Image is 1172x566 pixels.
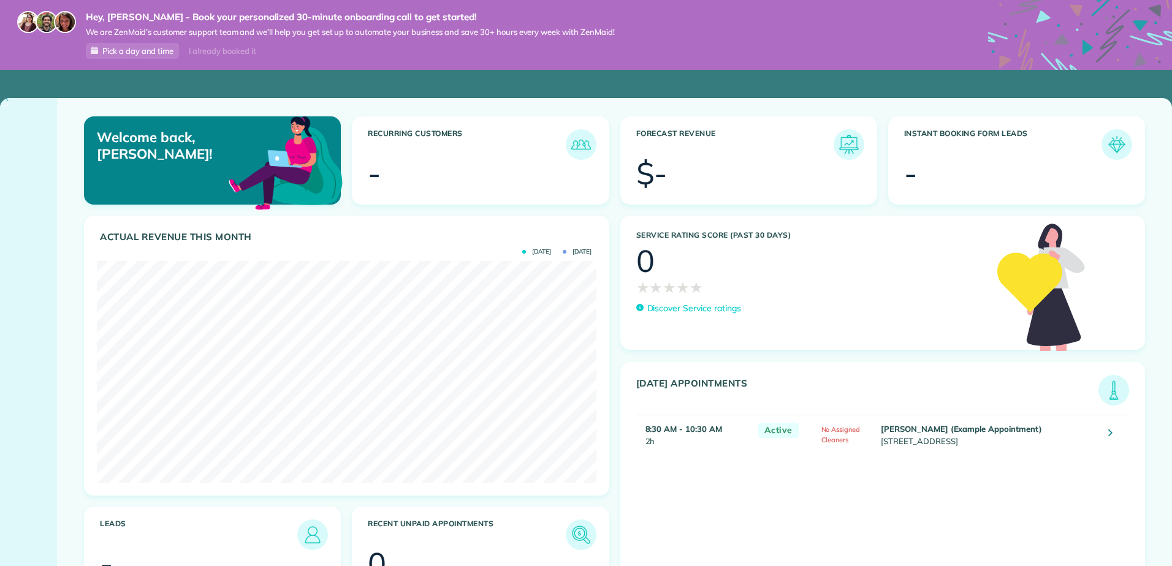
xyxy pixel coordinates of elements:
[569,523,593,547] img: icon_unpaid_appointments-47b8ce3997adf2238b356f14209ab4cced10bd1f174958f3ca8f1d0dd7fffeee.png
[86,27,615,37] span: We are ZenMaid’s customer support team and we’ll help you get set up to automate your business an...
[36,11,58,33] img: jorge-587dff0eeaa6aab1f244e6dc62b8924c3b6ad411094392a53c71c6c4a576187d.jpg
[17,11,39,33] img: maria-72a9807cf96188c08ef61303f053569d2e2a8a1cde33d635c8a3ac13582a053d.jpg
[300,523,325,547] img: icon_leads-1bed01f49abd5b7fead27621c3d59655bb73ed531f8eeb49469d10e621d6b896.png
[1102,378,1126,402] img: icon_todays_appointments-901f7ab196bb0bea1936b74009e4eb5ffbc2d2711fa7634e0d609ed5ef32b18b.png
[904,129,1102,160] h3: Instant Booking Form Leads
[54,11,76,33] img: michelle-19f622bdf1676172e81f8f8fba1fb50e276960ebfe0243fe18214015130c80e4.jpg
[522,249,551,255] span: [DATE]
[368,158,381,189] div: -
[368,129,565,160] h3: Recurring Customers
[904,158,917,189] div: -
[100,232,596,243] h3: Actual Revenue this month
[368,519,565,550] h3: Recent unpaid appointments
[102,46,173,56] span: Pick a day and time
[636,302,741,315] a: Discover Service ratings
[86,43,179,59] a: Pick a day and time
[636,246,655,276] div: 0
[645,424,722,434] strong: 8:30 AM - 10:30 AM
[881,424,1042,434] strong: [PERSON_NAME] (Example Appointment)
[663,276,676,298] span: ★
[636,129,834,160] h3: Forecast Revenue
[636,158,668,189] div: $-
[821,425,861,444] span: No Assigned Cleaners
[181,43,263,59] div: I already booked it
[97,129,259,162] p: Welcome back, [PERSON_NAME]!
[569,132,593,157] img: icon_recurring_customers-cf858462ba22bcd05b5a5880d41d6543d210077de5bb9ebc9590e49fd87d84ed.png
[647,302,741,315] p: Discover Service ratings
[758,423,799,438] span: Active
[636,231,986,240] h3: Service Rating score (past 30 days)
[837,132,861,157] img: icon_forecast_revenue-8c13a41c7ed35a8dcfafea3cbb826a0462acb37728057bba2d056411b612bbbe.png
[636,415,752,454] td: 2h
[676,276,690,298] span: ★
[1105,132,1129,157] img: icon_form_leads-04211a6a04a5b2264e4ee56bc0799ec3eb69b7e499cbb523a139df1d13a81ae0.png
[636,378,1099,406] h3: [DATE] Appointments
[690,276,703,298] span: ★
[636,276,650,298] span: ★
[649,276,663,298] span: ★
[86,11,615,23] strong: Hey, [PERSON_NAME] - Book your personalized 30-minute onboarding call to get started!
[100,519,297,550] h3: Leads
[226,102,345,221] img: dashboard_welcome-42a62b7d889689a78055ac9021e634bf52bae3f8056760290aed330b23ab8690.png
[563,249,592,255] span: [DATE]
[878,415,1099,454] td: [STREET_ADDRESS]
